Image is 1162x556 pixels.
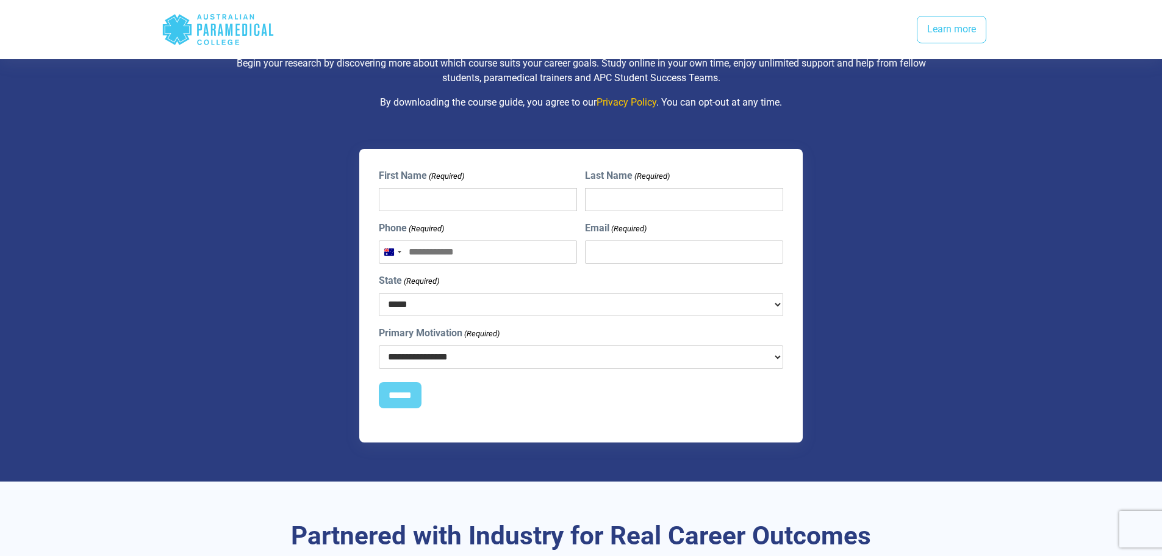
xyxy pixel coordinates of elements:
[428,170,464,182] span: (Required)
[379,273,439,288] label: State
[224,56,938,85] p: Begin your research by discovering more about which course suits your career goals. Study online ...
[224,521,938,552] h3: Partnered with Industry for Real Career Outcomes
[379,241,405,263] button: Selected country
[597,96,656,108] a: Privacy Policy
[463,328,500,340] span: (Required)
[407,223,444,235] span: (Required)
[162,10,274,49] div: Australian Paramedical College
[917,16,986,44] a: Learn more
[379,326,500,341] label: Primary Motivation
[611,223,647,235] span: (Required)
[403,275,439,287] span: (Required)
[585,221,647,236] label: Email
[379,221,444,236] label: Phone
[224,95,938,110] p: By downloading the course guide, you agree to our . You can opt-out at any time.
[585,168,670,183] label: Last Name
[634,170,670,182] span: (Required)
[379,168,464,183] label: First Name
